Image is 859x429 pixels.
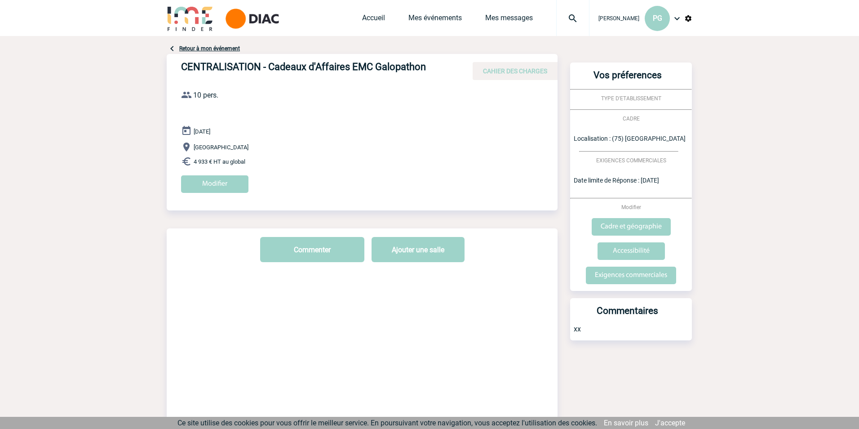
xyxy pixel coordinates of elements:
[362,13,385,26] a: Accueil
[604,419,648,427] a: En savoir plus
[483,67,547,75] span: CAHIER DES CHARGES
[181,61,451,76] h4: CENTRALISATION - Cadeaux d'Affaires EMC Galopathon
[194,158,245,165] span: 4 933 € HT au global
[655,419,685,427] a: J'accepte
[601,95,661,102] span: TYPE D'ETABLISSEMENT
[193,91,218,99] span: 10 pers.
[574,177,659,184] span: Date limite de Réponse : [DATE]
[653,14,662,22] span: PG
[586,267,676,284] input: Exigences commerciales
[592,218,671,236] input: Cadre et géographie
[574,305,681,325] h3: Commentaires
[177,419,597,427] span: Ce site utilise des cookies pour vous offrir le meilleur service. En poursuivant votre navigation...
[570,325,692,340] p: xx
[194,144,248,151] span: [GEOGRAPHIC_DATA]
[167,5,213,31] img: IME-Finder
[596,157,666,164] span: EXIGENCES COMMERCIALES
[623,116,640,122] span: CADRE
[598,15,639,22] span: [PERSON_NAME]
[598,242,665,260] input: Accessibilité
[621,204,641,210] span: Modifier
[260,237,364,262] button: Commenter
[408,13,462,26] a: Mes événements
[574,135,686,142] span: Localisation : (75) [GEOGRAPHIC_DATA]
[485,13,533,26] a: Mes messages
[181,175,248,193] input: Modifier
[574,70,681,89] h3: Vos préferences
[194,128,210,135] span: [DATE]
[372,237,465,262] button: Ajouter une salle
[179,45,240,52] a: Retour à mon événement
